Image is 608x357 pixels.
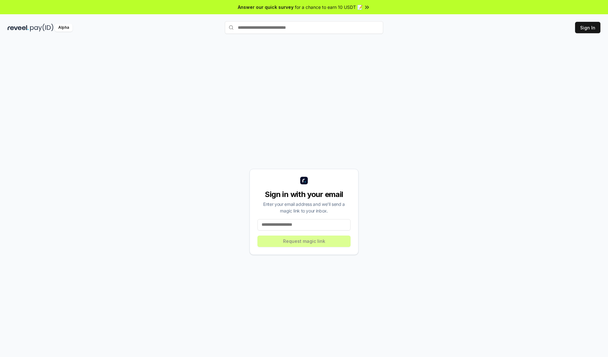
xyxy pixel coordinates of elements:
span: Answer our quick survey [238,4,294,10]
div: Alpha [55,24,73,32]
button: Sign In [575,22,600,33]
div: Enter your email address and we’ll send a magic link to your inbox. [257,201,351,214]
img: reveel_dark [8,24,29,32]
img: logo_small [300,177,308,184]
img: pay_id [30,24,54,32]
div: Sign in with your email [257,189,351,200]
span: for a chance to earn 10 USDT 📝 [295,4,363,10]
